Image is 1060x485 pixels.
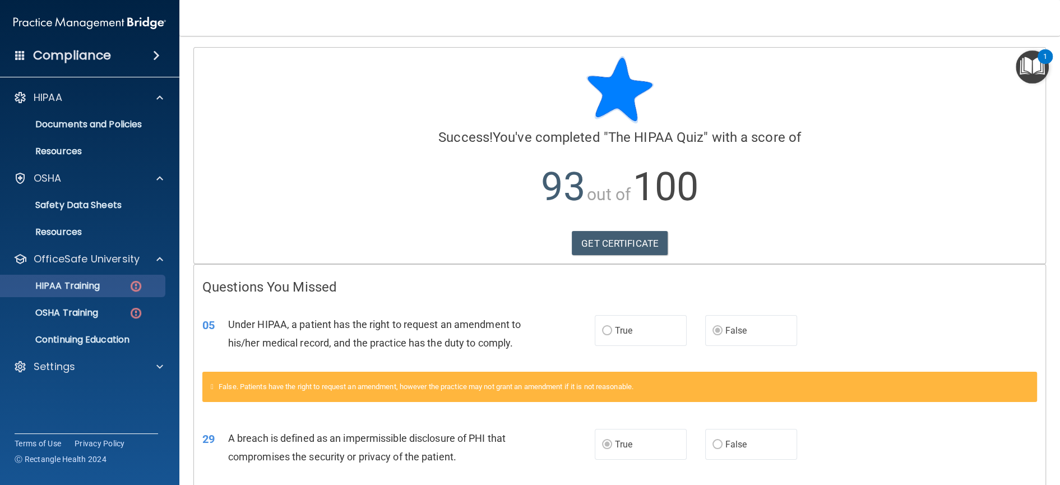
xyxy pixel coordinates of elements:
[202,432,215,446] span: 29
[1016,50,1049,84] button: Open Resource Center, 1 new notification
[587,184,631,204] span: out of
[33,48,111,63] h4: Compliance
[75,438,125,449] a: Privacy Policy
[725,325,747,336] span: False
[34,252,140,266] p: OfficeSafe University
[7,119,160,130] p: Documents and Policies
[13,12,166,34] img: PMB logo
[608,130,703,145] span: The HIPAA Quiz
[7,307,98,318] p: OSHA Training
[7,280,100,292] p: HIPAA Training
[586,56,654,123] img: blue-star-rounded.9d042014.png
[615,439,632,450] span: True
[632,164,698,210] span: 100
[228,318,521,349] span: Under HIPAA, a patient has the right to request an amendment to his/her medical record, and the p...
[202,130,1037,145] h4: You've completed " " with a score of
[712,327,723,335] input: False
[7,334,160,345] p: Continuing Education
[7,200,160,211] p: Safety Data Sheets
[34,360,75,373] p: Settings
[219,382,633,391] span: False. Patients have the right to request an amendment, however the practice may not grant an ame...
[202,280,1037,294] h4: Questions You Missed
[7,146,160,157] p: Resources
[13,91,163,104] a: HIPAA
[7,227,160,238] p: Resources
[602,441,612,449] input: True
[34,172,62,185] p: OSHA
[34,91,62,104] p: HIPAA
[712,441,723,449] input: False
[725,439,747,450] span: False
[1043,57,1047,71] div: 1
[615,325,632,336] span: True
[602,327,612,335] input: True
[572,231,668,256] a: GET CERTIFICATE
[15,454,107,465] span: Ⓒ Rectangle Health 2024
[228,432,506,463] span: A breach is defined as an impermissible disclosure of PHI that compromises the security or privac...
[541,164,585,210] span: 93
[129,306,143,320] img: danger-circle.6113f641.png
[13,360,163,373] a: Settings
[15,438,61,449] a: Terms of Use
[1004,408,1047,450] iframe: Drift Widget Chat Controller
[438,130,493,145] span: Success!
[13,252,163,266] a: OfficeSafe University
[13,172,163,185] a: OSHA
[202,318,215,332] span: 05
[129,279,143,293] img: danger-circle.6113f641.png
